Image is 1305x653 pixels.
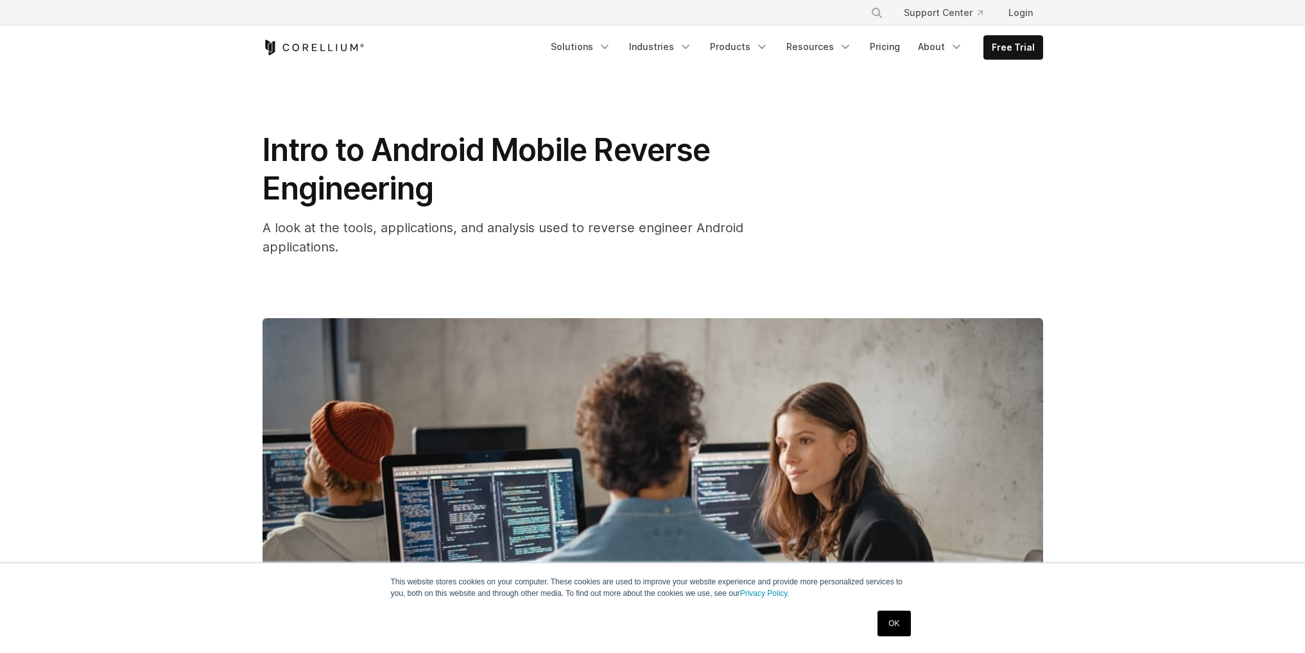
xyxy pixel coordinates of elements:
a: Login [998,1,1043,24]
span: Intro to Android Mobile Reverse Engineering [263,131,710,207]
a: Privacy Policy. [740,589,790,598]
a: Pricing [862,35,908,58]
a: Support Center [894,1,993,24]
a: OK [877,611,910,636]
div: Navigation Menu [855,1,1043,24]
a: About [910,35,971,58]
p: This website stores cookies on your computer. These cookies are used to improve your website expe... [391,576,915,599]
a: Products [702,35,776,58]
button: Search [865,1,888,24]
a: Resources [779,35,860,58]
span: A look at the tools, applications, and analysis used to reverse engineer Android applications. [263,220,743,255]
a: Free Trial [984,36,1042,59]
a: Corellium Home [263,40,365,55]
a: Solutions [543,35,619,58]
a: Industries [621,35,700,58]
div: Navigation Menu [543,35,1043,60]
